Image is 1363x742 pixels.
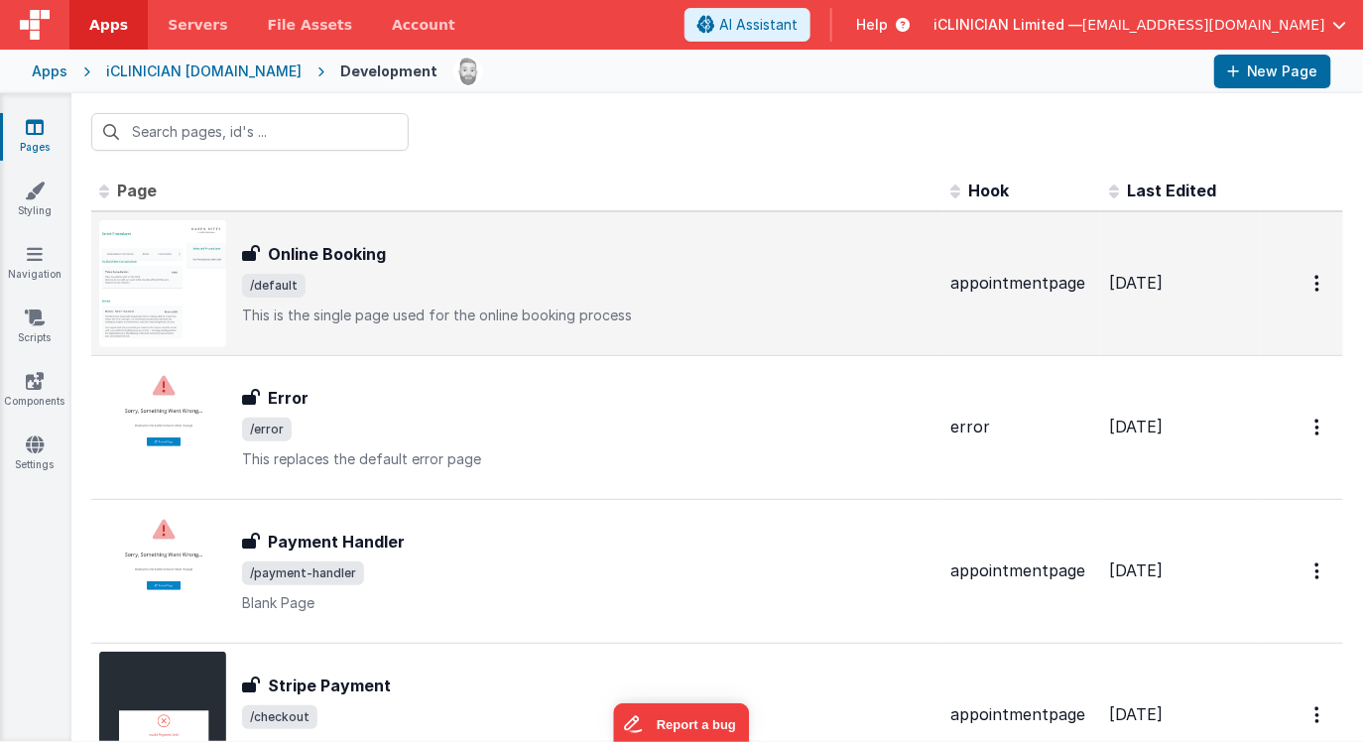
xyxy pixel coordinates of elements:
button: AI Assistant [684,8,810,42]
h3: Error [268,386,309,410]
div: error [950,416,1093,438]
button: Options [1303,694,1335,735]
p: This is the single page used for the online booking process [242,306,934,325]
div: appointmentpage [950,559,1093,582]
span: /default [242,274,306,298]
span: [DATE] [1109,560,1163,580]
button: iCLINICIAN Limited — [EMAIL_ADDRESS][DOMAIN_NAME] [933,15,1347,35]
p: Blank Page [242,593,934,613]
button: Options [1303,407,1335,447]
span: Servers [168,15,227,35]
div: appointmentpage [950,703,1093,726]
div: appointmentpage [950,272,1093,295]
span: Page [117,181,157,200]
input: Search pages, id's ... [91,113,409,151]
span: [DATE] [1109,704,1163,724]
button: New Page [1214,55,1331,88]
span: Help [856,15,888,35]
span: AI Assistant [719,15,798,35]
h3: Stripe Payment [268,674,391,697]
span: /error [242,418,292,441]
span: [DATE] [1109,417,1163,436]
span: iCLINICIAN Limited — [933,15,1082,35]
span: Last Edited [1127,181,1216,200]
span: [EMAIL_ADDRESS][DOMAIN_NAME] [1082,15,1325,35]
span: Hook [968,181,1009,200]
div: iCLINICIAN [DOMAIN_NAME] [106,62,302,81]
span: [DATE] [1109,273,1163,293]
img: 338b8ff906eeea576da06f2fc7315c1b [454,58,482,85]
div: Apps [32,62,67,81]
div: Development [340,62,437,81]
h3: Online Booking [268,242,386,266]
span: Apps [89,15,128,35]
span: File Assets [268,15,353,35]
button: Options [1303,263,1335,304]
h3: Payment Handler [268,530,405,554]
span: /checkout [242,705,317,729]
button: Options [1303,551,1335,591]
span: /payment-handler [242,561,364,585]
p: This replaces the default error page [242,449,934,469]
